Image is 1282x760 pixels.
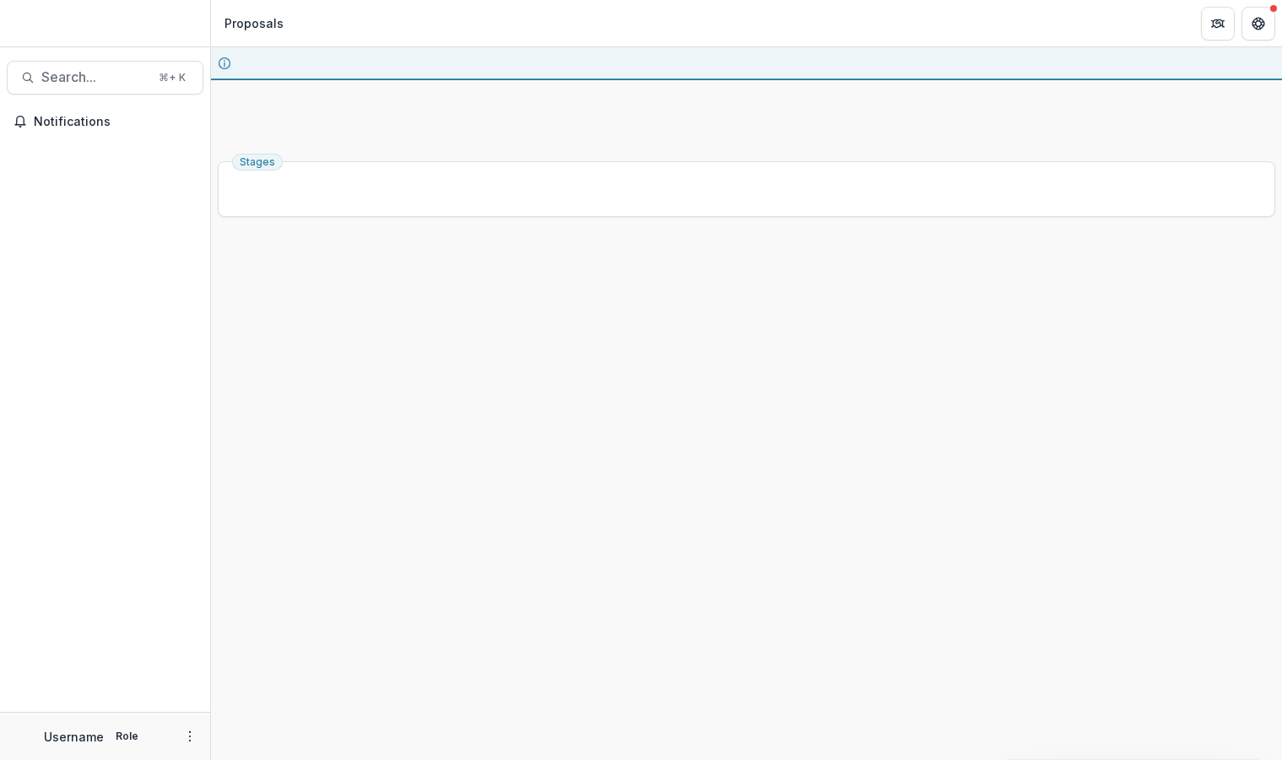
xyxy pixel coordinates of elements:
[34,115,197,129] span: Notifications
[1241,7,1275,41] button: Get Help
[155,68,189,87] div: ⌘ + K
[7,108,203,135] button: Notifications
[44,728,104,746] p: Username
[180,726,200,746] button: More
[240,156,275,168] span: Stages
[218,11,290,35] nav: breadcrumb
[41,69,149,85] span: Search...
[7,61,203,95] button: Search...
[111,729,143,744] p: Role
[224,14,284,32] div: Proposals
[1201,7,1235,41] button: Partners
